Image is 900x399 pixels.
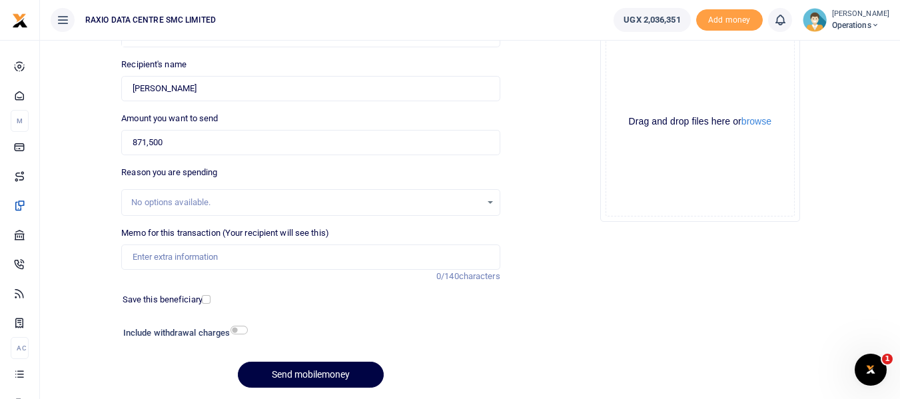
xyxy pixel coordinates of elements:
[600,22,800,222] div: File Uploader
[855,354,887,386] iframe: Intercom live chat
[121,226,329,240] label: Memo for this transaction (Your recipient will see this)
[696,14,763,24] a: Add money
[608,8,695,32] li: Wallet ballance
[121,166,217,179] label: Reason you are spending
[11,110,29,132] li: M
[882,354,893,364] span: 1
[121,112,218,125] label: Amount you want to send
[606,115,794,128] div: Drag and drop files here or
[803,8,827,32] img: profile-user
[121,244,500,270] input: Enter extra information
[696,9,763,31] li: Toup your wallet
[121,58,187,71] label: Recipient's name
[436,271,459,281] span: 0/140
[832,19,889,31] span: Operations
[80,14,221,26] span: RAXIO DATA CENTRE SMC LIMITED
[238,362,384,388] button: Send mobilemoney
[11,337,29,359] li: Ac
[131,196,480,209] div: No options available.
[459,271,500,281] span: characters
[121,130,500,155] input: UGX
[123,293,203,306] label: Save this beneficiary
[123,328,242,338] h6: Include withdrawal charges
[121,76,500,101] input: Loading name...
[12,15,28,25] a: logo-small logo-large logo-large
[696,9,763,31] span: Add money
[832,9,889,20] small: [PERSON_NAME]
[803,8,889,32] a: profile-user [PERSON_NAME] Operations
[614,8,690,32] a: UGX 2,036,351
[12,13,28,29] img: logo-small
[624,13,680,27] span: UGX 2,036,351
[741,117,771,126] button: browse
